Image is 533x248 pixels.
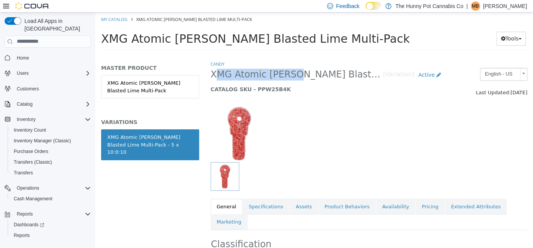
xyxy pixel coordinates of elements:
[17,211,33,217] span: Reports
[385,55,432,68] a: English - US
[2,209,94,219] button: Reports
[115,186,147,202] a: General
[2,99,94,110] button: Catalog
[401,19,430,33] button: Tools
[17,70,29,76] span: Users
[14,69,91,78] span: Users
[288,59,319,65] small: [Variation]
[14,138,71,144] span: Inventory Manager (Classic)
[14,209,36,219] button: Reports
[17,116,35,122] span: Inventory
[115,73,350,80] h5: CATALOG SKU - PPW25B4K
[380,77,415,83] span: Last Updated:
[14,69,32,78] button: Users
[116,226,432,238] h2: Classification
[17,86,39,92] span: Customers
[11,136,74,145] a: Inventory Manager (Classic)
[11,168,91,177] span: Transfers
[14,84,91,93] span: Customers
[11,168,36,177] a: Transfers
[11,158,55,167] a: Transfers (Classic)
[11,220,91,229] span: Dashboards
[6,4,32,10] a: My Catalog
[2,52,94,63] button: Home
[6,63,104,86] a: XMG Atomic [PERSON_NAME] Blasted Lime Multi-Pack
[11,126,91,135] span: Inventory Count
[115,48,129,54] a: Candy
[14,232,30,238] span: Reports
[6,52,104,59] h5: MASTER PRODUCT
[11,147,91,156] span: Purchase Orders
[8,167,94,178] button: Transfers
[395,2,463,11] p: The Hunny Pot Cannabis Co
[21,17,91,32] span: Load All Apps in [GEOGRAPHIC_DATA]
[349,186,411,202] a: Extended Attributes
[147,186,194,202] a: Specifications
[11,126,49,135] a: Inventory Count
[2,83,94,94] button: Customers
[14,184,91,193] span: Operations
[14,53,91,63] span: Home
[115,201,152,217] a: Marketing
[17,101,32,107] span: Catalog
[223,186,280,202] a: Product Behaviors
[14,115,91,124] span: Inventory
[14,115,39,124] button: Inventory
[6,19,314,33] span: XMG Atomic [PERSON_NAME] Blasted Lime Multi-Pack
[15,2,50,10] img: Cova
[11,231,33,240] a: Reports
[8,219,94,230] a: Dashboards
[14,53,32,63] a: Home
[8,230,94,241] button: Reports
[115,92,172,150] img: 150
[11,158,91,167] span: Transfers (Classic)
[11,147,52,156] a: Purchase Orders
[2,183,94,193] button: Operations
[14,196,52,202] span: Cash Management
[2,68,94,79] button: Users
[14,148,48,155] span: Purchase Orders
[8,193,94,204] button: Cash Management
[14,184,42,193] button: Operations
[14,127,46,133] span: Inventory Count
[17,185,39,191] span: Operations
[11,194,55,203] a: Cash Management
[415,77,432,83] span: [DATE]
[14,159,52,165] span: Transfers (Classic)
[11,136,91,145] span: Inventory Manager (Classic)
[14,170,33,176] span: Transfers
[14,100,91,109] span: Catalog
[115,56,288,68] span: XMG Atomic [PERSON_NAME] Blasted Lime Multi-Pack - 5 x 10:0:10
[14,222,44,228] span: Dashboards
[385,56,422,68] span: English - US
[14,209,91,219] span: Reports
[2,114,94,125] button: Inventory
[11,194,91,203] span: Cash Management
[8,157,94,167] button: Transfers (Classic)
[471,2,480,11] div: Mackenzie Brewitt
[472,2,479,11] span: MB
[11,231,91,240] span: Reports
[281,186,320,202] a: Availability
[466,2,468,11] p: |
[8,146,94,157] button: Purchase Orders
[14,84,42,93] a: Customers
[323,59,339,65] span: Active
[17,55,29,61] span: Home
[14,100,35,109] button: Catalog
[320,186,349,202] a: Pricing
[11,220,47,229] a: Dashboards
[12,121,98,143] div: XMG Atomic [PERSON_NAME] Blasted Lime Multi-Pack - 5 x 10:0:10
[366,2,382,10] input: Dark Mode
[336,2,359,10] span: Feedback
[8,125,94,135] button: Inventory Count
[8,135,94,146] button: Inventory Manager (Classic)
[41,4,157,10] span: XMG Atomic [PERSON_NAME] Blasted Lime Multi-Pack
[194,186,222,202] a: Assets
[6,106,104,113] h5: VARIATIONS
[483,2,527,11] p: [PERSON_NAME]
